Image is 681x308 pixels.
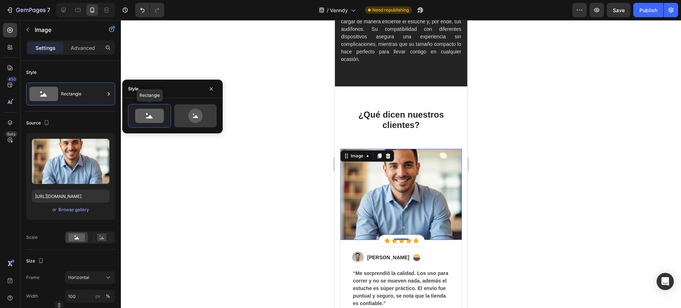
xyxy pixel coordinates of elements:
div: Image [14,133,30,139]
img: Alt Image [78,233,86,241]
div: Source [26,118,51,128]
div: Scale [26,234,38,241]
div: Publish [639,6,657,14]
div: 450 [7,76,17,82]
div: Undo/Redo [135,3,164,17]
div: Open Intercom Messenger [657,273,674,290]
button: Browse gallery [58,206,89,213]
label: Frame [26,274,39,281]
img: preview-image [32,139,109,184]
p: [PERSON_NAME] [32,234,74,241]
p: Settings [36,44,56,52]
span: Save [613,7,625,13]
p: — [PERSON_NAME] [18,250,114,295]
h2: ¿Qué dicen nuestros clientes? [5,89,127,111]
button: Publish [633,3,663,17]
p: 7 [47,6,50,14]
button: Save [607,3,630,17]
button: px [104,292,112,300]
span: Need republishing [372,7,409,13]
div: px [95,293,100,299]
span: or [52,205,57,214]
button: % [94,292,102,300]
input: px% [65,290,115,303]
div: % [106,293,110,299]
div: Style [26,69,37,76]
div: Rectangle [61,86,105,102]
label: Width [26,293,38,299]
span: / [327,6,328,14]
img: Alt Image [5,129,127,220]
div: Style [128,86,138,92]
span: Venndy [330,6,348,14]
button: 7 [3,3,53,17]
strong: “Me sorprendió la calidad. Los uso para correr y no se mueven nada, además el estuche es súper pr... [18,250,113,286]
div: Beta [5,131,17,137]
p: Advanced [71,44,95,52]
iframe: Design area [335,20,467,308]
span: Horizontal [68,274,89,281]
div: Size [26,256,45,266]
button: Horizontal [65,271,115,284]
img: Alt Image [17,232,29,243]
input: https://example.com/image.jpg [32,190,109,203]
p: Image [35,25,96,34]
